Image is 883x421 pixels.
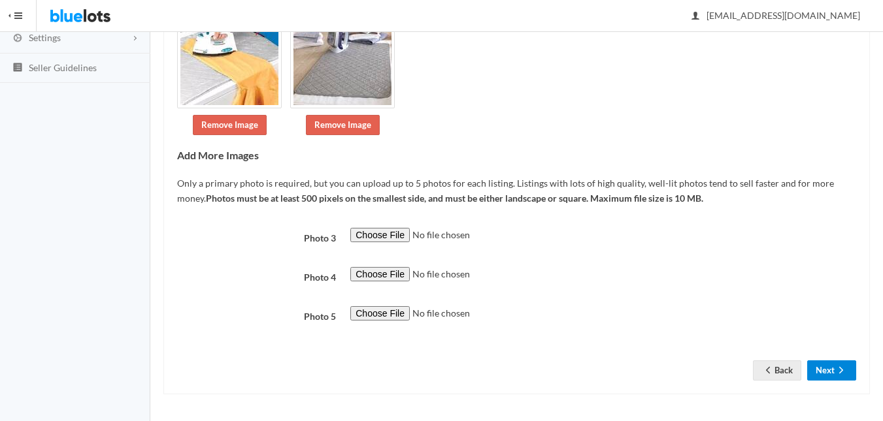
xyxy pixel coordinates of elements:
[761,365,775,377] ion-icon: arrow back
[177,176,856,206] p: Only a primary photo is required, but you can upload up to 5 photos for each listing. Listings wi...
[306,115,380,135] a: Remove Image
[177,149,856,161] h4: Add More Images
[11,33,24,45] ion-icon: cog
[170,306,343,324] label: Photo 5
[692,10,860,21] span: [EMAIL_ADDRESS][DOMAIN_NAME]
[835,365,848,377] ion-icon: arrow forward
[29,62,97,73] span: Seller Guidelines
[753,360,801,381] a: arrow backBack
[170,267,343,285] label: Photo 4
[206,193,703,204] b: Photos must be at least 500 pixels on the smallest side, and must be either landscape or square. ...
[689,10,702,23] ion-icon: person
[29,32,61,43] span: Settings
[11,62,24,74] ion-icon: list box
[170,228,343,246] label: Photo 3
[807,360,856,381] button: Nextarrow forward
[177,4,282,108] img: 1ce5f947-25f1-4cb5-bc43-09e76ba2237a-1753550234.jpg
[290,4,395,108] img: 17625944-c074-4f6b-b8a9-904df90c220d-1753550234.jpg
[193,115,267,135] a: Remove Image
